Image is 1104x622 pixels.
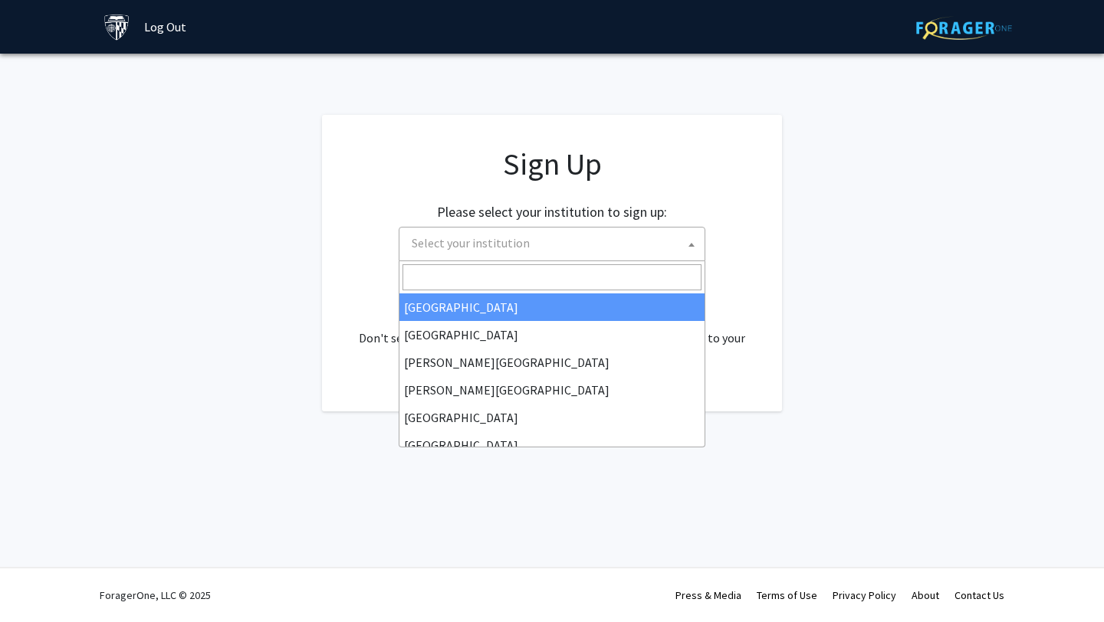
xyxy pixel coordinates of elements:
[833,588,896,602] a: Privacy Policy
[399,404,705,431] li: [GEOGRAPHIC_DATA]
[399,431,705,459] li: [GEOGRAPHIC_DATA]
[399,349,705,376] li: [PERSON_NAME][GEOGRAPHIC_DATA]
[437,204,667,221] h2: Please select your institution to sign up:
[399,293,705,321] li: [GEOGRAPHIC_DATA]
[399,321,705,349] li: [GEOGRAPHIC_DATA]
[406,228,705,259] span: Select your institution
[675,588,741,602] a: Press & Media
[912,588,939,602] a: About
[353,292,751,365] div: Already have an account? . Don't see your institution? about bringing ForagerOne to your institut...
[399,227,705,261] span: Select your institution
[402,264,701,290] input: Search
[399,376,705,404] li: [PERSON_NAME][GEOGRAPHIC_DATA]
[100,568,211,622] div: ForagerOne, LLC © 2025
[757,588,817,602] a: Terms of Use
[412,235,530,250] span: Select your institution
[955,588,1004,602] a: Contact Us
[353,146,751,182] h1: Sign Up
[1039,553,1092,611] iframe: Chat
[103,14,130,41] img: Johns Hopkins University Logo
[916,16,1012,40] img: ForagerOne Logo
